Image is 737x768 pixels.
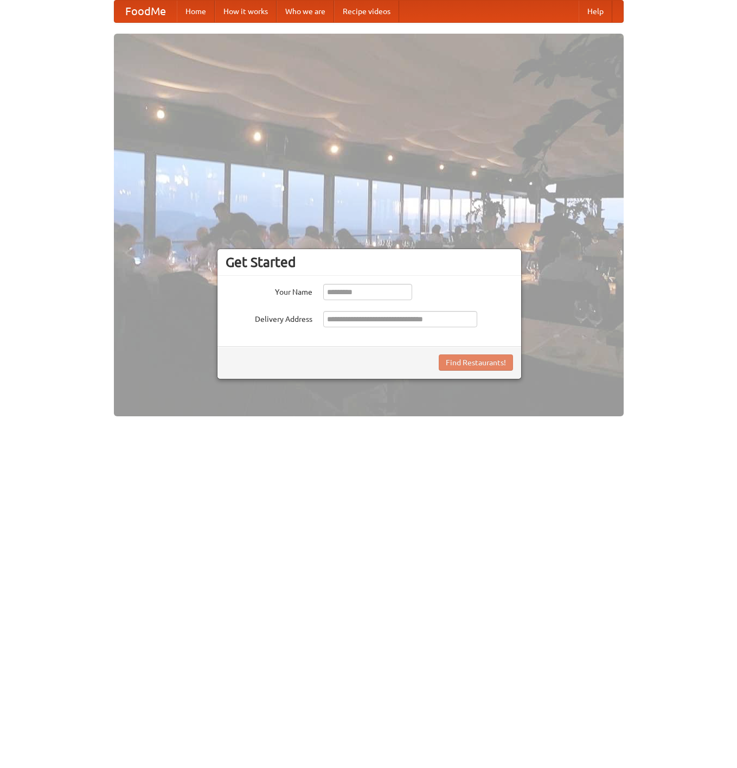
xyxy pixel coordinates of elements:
[579,1,612,22] a: Help
[439,354,513,371] button: Find Restaurants!
[226,311,312,325] label: Delivery Address
[215,1,277,22] a: How it works
[226,254,513,270] h3: Get Started
[277,1,334,22] a: Who we are
[114,1,177,22] a: FoodMe
[177,1,215,22] a: Home
[226,284,312,297] label: Your Name
[334,1,399,22] a: Recipe videos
